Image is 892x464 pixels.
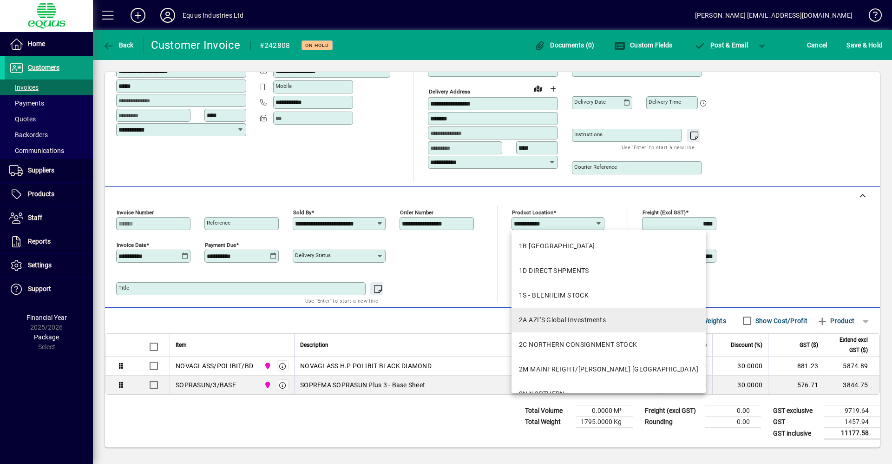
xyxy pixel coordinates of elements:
[28,64,59,71] span: Customers
[574,164,617,170] mat-label: Courier Reference
[768,357,824,376] td: 881.23
[805,37,830,53] button: Cancel
[824,357,879,376] td: 5874.89
[400,209,433,216] mat-label: Order number
[9,147,64,154] span: Communications
[643,209,686,216] mat-label: Freight (excl GST)
[262,380,272,390] span: 2N NORTHERN
[846,38,882,53] span: ave & Hold
[640,405,705,417] td: Freight (excl GST)
[5,80,93,95] a: Invoices
[34,333,59,341] span: Package
[807,38,827,53] span: Cancel
[5,278,93,301] a: Support
[519,315,606,325] div: 2A AZI''S Global Investments
[512,259,706,283] mat-option: 1D DIRECT SHPMENTS
[5,127,93,143] a: Backorders
[5,254,93,277] a: Settings
[9,84,39,91] span: Invoices
[100,37,136,53] button: Back
[532,37,597,53] button: Documents (0)
[824,417,880,428] td: 1457.94
[519,266,589,276] div: 1D DIRECT SHPMENTS
[300,380,425,390] span: SOPREMA SOPRASUN Plus 3 - Base Sheet
[520,405,576,417] td: Total Volume
[28,190,54,198] span: Products
[705,405,761,417] td: 0.00
[176,380,236,390] div: SOPRASUN/3/BASE
[5,230,93,253] a: Reports
[844,37,885,53] button: Save & Hold
[28,214,42,221] span: Staff
[768,376,824,394] td: 576.71
[117,209,154,216] mat-label: Invoice number
[800,340,818,350] span: GST ($)
[574,131,603,138] mat-label: Instructions
[824,405,880,417] td: 9719.64
[28,166,54,174] span: Suppliers
[694,41,748,49] span: ost & Email
[103,41,134,49] span: Back
[612,37,675,53] button: Custom Fields
[519,389,565,399] div: 2N NORTHERN
[574,99,606,105] mat-label: Delivery date
[5,143,93,159] a: Communications
[768,417,824,428] td: GST
[519,340,637,350] div: 2C NORTHERN CONSIGNMENT STOCK
[260,38,290,53] div: #242808
[519,365,698,374] div: 2M MAINFREIGHT/[PERSON_NAME] [GEOGRAPHIC_DATA]
[639,316,726,325] label: Show Line Volumes/Weights
[5,111,93,127] a: Quotes
[176,361,253,371] div: NOVAGLASS/POLIBIT/BD
[520,417,576,428] td: Total Weight
[5,183,93,206] a: Products
[512,283,706,308] mat-option: 1S - BLENHEIM STOCK
[5,33,93,56] a: Home
[9,115,36,123] span: Quotes
[576,417,633,428] td: 1795.0000 Kg
[649,99,681,105] mat-label: Delivery time
[123,7,153,24] button: Add
[862,2,880,32] a: Knowledge Base
[754,316,807,325] label: Show Cost/Profit
[576,405,633,417] td: 0.0000 M³
[545,81,560,96] button: Choose address
[93,37,144,53] app-page-header-button: Back
[205,242,236,248] mat-label: Payment due
[768,405,824,417] td: GST exclusive
[117,242,146,248] mat-label: Invoice date
[151,38,241,53] div: Customer Invoice
[519,241,595,251] div: 1B [GEOGRAPHIC_DATA]
[28,238,51,245] span: Reports
[695,8,853,23] div: [PERSON_NAME] [EMAIL_ADDRESS][DOMAIN_NAME]
[824,376,879,394] td: 3844.75
[28,40,45,47] span: Home
[705,417,761,428] td: 0.00
[512,234,706,259] mat-option: 1B BLENHEIM
[817,313,854,328] span: Product
[28,261,52,269] span: Settings
[512,382,706,406] mat-option: 2N NORTHERN
[512,308,706,332] mat-option: 2A AZI''S Global Investments
[5,95,93,111] a: Payments
[512,209,553,216] mat-label: Product location
[118,285,129,291] mat-label: Title
[153,7,183,24] button: Profile
[710,41,715,49] span: P
[300,340,328,350] span: Description
[640,417,705,428] td: Rounding
[176,340,187,350] span: Item
[28,285,51,292] span: Support
[5,159,93,182] a: Suppliers
[300,361,432,371] span: NOVAGLASS H.P POLIBIT BLACK DIAMOND
[731,340,762,350] span: Discount (%)
[9,99,44,107] span: Payments
[830,335,868,355] span: Extend excl GST ($)
[305,42,329,48] span: On hold
[275,83,292,89] mat-label: Mobile
[207,219,230,226] mat-label: Reference
[768,428,824,439] td: GST inclusive
[622,142,695,152] mat-hint: Use 'Enter' to start a new line
[846,41,850,49] span: S
[512,332,706,357] mat-option: 2C NORTHERN CONSIGNMENT STOCK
